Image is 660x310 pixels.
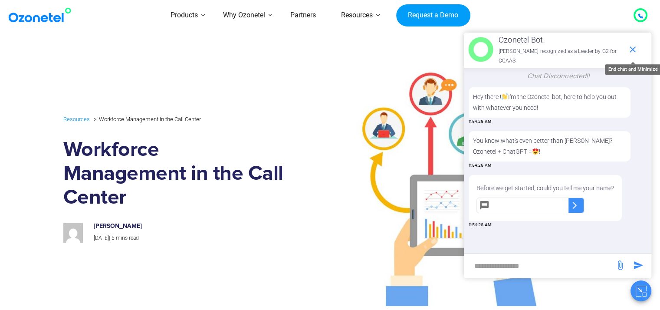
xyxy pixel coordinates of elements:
[112,235,115,241] span: 5
[473,92,626,113] p: Hey there ! I'm the Ozonetel bot, here to help you out with whatever you need!
[468,258,611,274] div: new-msg-input
[396,4,470,27] a: Request a Demo
[499,47,623,66] p: [PERSON_NAME] recognized as a Leader by G2 for CCAAS
[630,257,647,274] span: send message
[527,72,590,80] span: Chat Disconnected!!
[468,37,493,62] img: header
[499,33,623,47] p: Ozonetel Bot
[624,41,641,58] span: end chat or minimize
[532,148,539,155] img: 😍
[94,235,109,241] span: [DATE]
[116,235,139,241] span: mins read
[94,223,277,230] h6: [PERSON_NAME]
[473,135,626,157] p: You know what's even better than [PERSON_NAME]? Ozonetel + ChatGPT = !
[469,162,491,169] span: 11:54:26 AM
[63,138,286,210] h1: Workforce Management in the Call Center
[502,93,508,99] img: 👋
[469,222,491,228] span: 11:54:26 AM
[92,114,201,125] li: Workforce Management in the Call Center
[63,223,83,243] img: 4b37bf29a85883ff6b7148a8970fe41aab027afb6e69c8ab3d6dde174307cbd0
[469,119,491,125] span: 11:54:26 AM
[611,257,629,274] span: send message
[94,234,277,243] p: |
[63,114,90,124] a: Resources
[630,280,651,301] button: Close chat
[476,183,614,194] p: Before we get started, could you tell me your name?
